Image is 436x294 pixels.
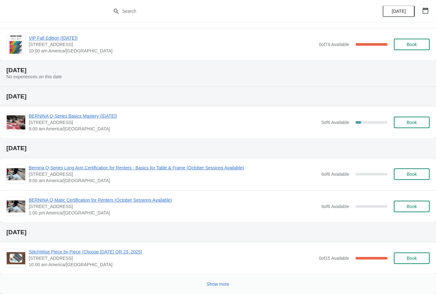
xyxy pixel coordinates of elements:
span: 1:00 pm America/[GEOGRAPHIC_DATA] [29,210,318,216]
span: BERNINA Q-Series Basics Mastery ([DATE]) [29,113,318,119]
h2: [DATE] [6,229,430,236]
span: [STREET_ADDRESS] [29,255,316,261]
span: Show more [207,282,229,287]
span: Book [407,42,417,47]
span: 0 of 15 Available [319,256,349,261]
span: [DATE] [392,9,406,14]
span: Book [407,120,417,125]
span: [STREET_ADDRESS] [29,41,316,48]
h2: [DATE] [6,67,430,73]
span: [STREET_ADDRESS] [29,171,318,177]
span: 5 of 6 Available [321,120,349,125]
span: VIP Fall Edition ([DATE]) [29,35,316,41]
button: Show more [204,278,232,290]
span: 0 of 74 Available [319,42,349,47]
span: Bernina Q-Series Long Arm Certification for Renters - Basics for Table & Frame (October Sessions ... [29,165,318,171]
span: No experiences on this date [6,74,62,79]
span: 6 of 6 Available [321,172,349,177]
span: 10:00 am America/[GEOGRAPHIC_DATA] [29,261,316,268]
span: 9:00 am America/[GEOGRAPHIC_DATA] [29,177,318,184]
img: StitchWise Piece by Piece (Choose October 22 OR 23, 2025) | 1300 Salem Rd SW, Suite 350, Rocheste... [7,252,25,265]
button: Book [394,252,430,264]
span: 9:00 am America/[GEOGRAPHIC_DATA] [29,126,318,132]
img: BERNINA Q-Matic Certification for Renters (October Sessions Available) | 1300 Salem Rd SW, Suite ... [7,200,25,213]
h2: [DATE] [6,93,430,100]
h2: [DATE] [6,145,430,151]
input: Search [122,5,327,17]
button: Book [394,39,430,50]
button: Book [394,168,430,180]
span: 6 of 6 Available [321,204,349,209]
img: VIP Fall Edition (October 18, 2025) | 1300 Salem Rd SW, Suite 350, Rochester, MN 55902 | 10:00 am... [10,35,22,54]
button: [DATE] [383,5,415,17]
span: [STREET_ADDRESS] [29,119,318,126]
img: Bernina Q-Series Long Arm Certification for Renters - Basics for Table & Frame (October Sessions ... [7,168,25,180]
span: 10:00 am America/[GEOGRAPHIC_DATA] [29,48,316,54]
img: BERNINA Q-Series Basics Mastery (October 20, 2025) | 1300 Salem Rd SW, Suite 350, Rochester, MN 5... [7,115,25,129]
span: [STREET_ADDRESS] [29,203,318,210]
span: BERNINA Q-Matic Certification for Renters (October Sessions Available) [29,197,318,203]
button: Book [394,201,430,212]
span: Book [407,204,417,209]
span: Book [407,172,417,177]
span: Book [407,256,417,261]
span: StitchWise Piece by Piece (Choose [DATE] OR 23, 2025) [29,249,316,255]
button: Book [394,117,430,128]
